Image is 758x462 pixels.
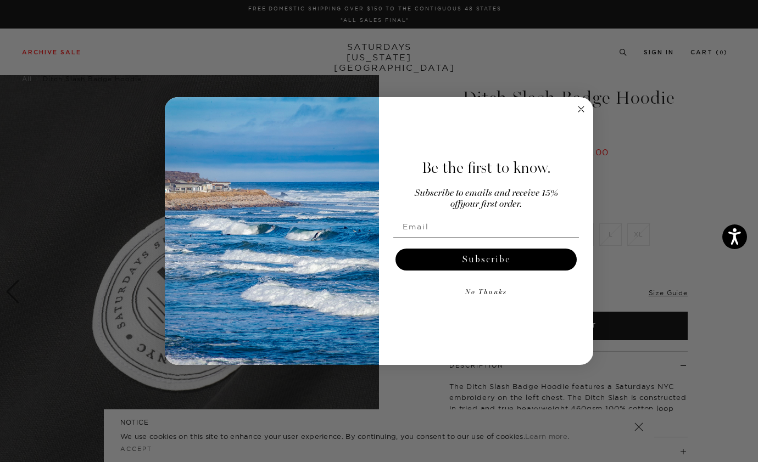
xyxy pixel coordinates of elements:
[422,159,551,177] span: Be the first to know.
[393,281,579,303] button: No Thanks
[395,249,577,271] button: Subscribe
[165,97,379,365] img: 125c788d-000d-4f3e-b05a-1b92b2a23ec9.jpeg
[393,216,579,238] input: Email
[460,200,522,209] span: your first order.
[450,200,460,209] span: off
[415,189,558,198] span: Subscribe to emails and receive 15%
[575,103,588,116] button: Close dialog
